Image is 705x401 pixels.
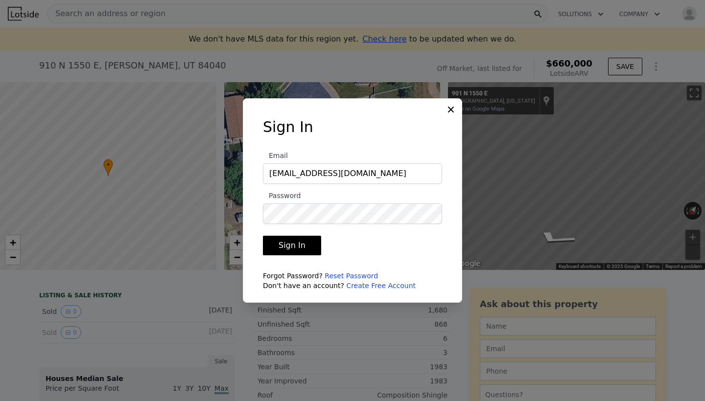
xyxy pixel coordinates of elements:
[263,152,288,159] span: Email
[263,192,301,200] span: Password
[263,236,321,255] button: Sign In
[263,203,442,224] input: Password
[325,272,378,280] a: Reset Password
[263,163,442,184] input: Email
[263,271,442,290] div: Forgot Password? Don't have an account?
[346,282,416,290] a: Create Free Account
[263,118,442,136] h3: Sign In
